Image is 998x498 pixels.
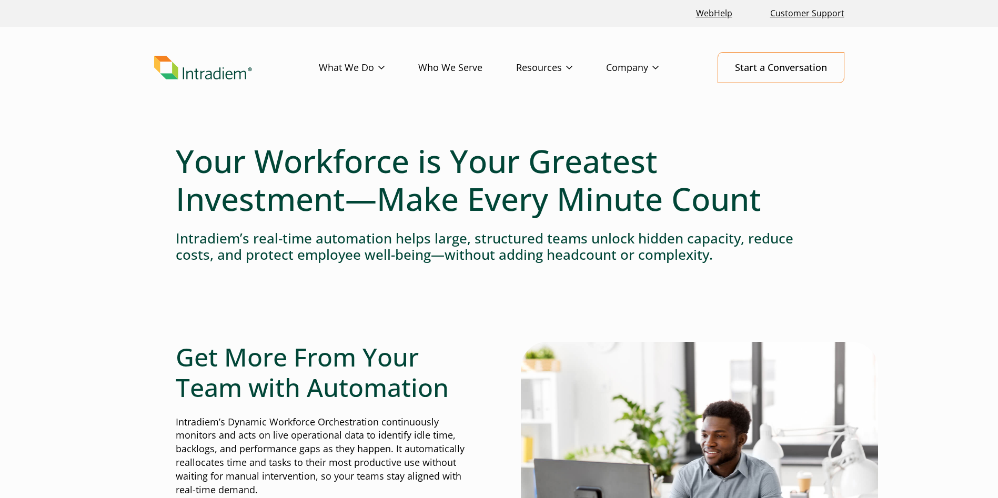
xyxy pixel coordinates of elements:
h1: Your Workforce is Your Greatest Investment—Make Every Minute Count [176,142,823,218]
a: Company [606,53,692,83]
h2: Get More From Your Team with Automation [176,342,478,402]
a: Link to homepage of Intradiem [154,56,319,80]
a: Who We Serve [418,53,516,83]
img: Intradiem [154,56,252,80]
p: Intradiem’s Dynamic Workforce Orchestration continuously monitors and acts on live operational da... [176,415,478,497]
a: What We Do [319,53,418,83]
a: Customer Support [766,2,849,25]
a: Start a Conversation [718,52,844,83]
h4: Intradiem’s real-time automation helps large, structured teams unlock hidden capacity, reduce cos... [176,230,823,263]
a: Link opens in a new window [692,2,737,25]
a: Resources [516,53,606,83]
